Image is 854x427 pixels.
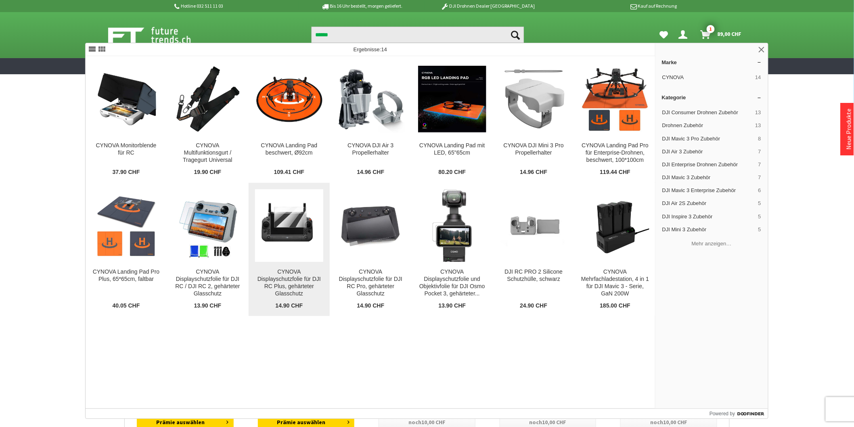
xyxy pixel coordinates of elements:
div: CYNOVA Landing Pad Pro für Enterprise-Drohnen, beschwert, 100*100cm [581,142,649,164]
span: 6 [758,187,761,194]
img: CYNOVA Landing Pad beschwert, Ø92cm [255,65,323,134]
a: CYNOVA Displayschutzfolie für DJI RC / DJI RC 2, gehärteter Glasschutz CYNOVA Displayschutzfolie ... [167,183,248,316]
span: 10,00 CHF [421,419,446,426]
span: 19.90 CHF [194,169,222,176]
span: 80.20 CHF [439,169,466,176]
a: CYNOVA Multifunktionsgurt / Tragegurt Universal CYNOVA Multifunktionsgurt / Tragegurt Universal 1... [167,57,248,182]
div: CYNOVA Landing Pad beschwert, Ø92cm [255,142,323,157]
p: Hotline 032 511 11 03 [173,1,299,11]
span: 14.96 CHF [357,169,385,176]
a: CYNOVA Landing Pad beschwert, Ø92cm CYNOVA Landing Pad beschwert, Ø92cm 109.41 CHF [249,57,330,182]
img: CYNOVA Landing Pad Pro Plus, 65*65cm, faltbar [92,191,160,260]
span: 119.44 CHF [600,169,630,176]
a: Dein Konto [676,27,694,43]
span: 1 [707,25,715,33]
img: CYNOVA Monitorblende für RC [92,65,160,134]
a: CYNOVA Displayschutzfolie für DJI RC Pro, gehärteter Glasschutz CYNOVA Displayschutzfolie für DJI... [330,183,411,316]
div: CYNOVA Displayschutzfolie und Objektivfolie für DJI Osmo Pocket 3, gehärteter... [418,268,486,297]
span: 7 [758,174,761,181]
img: CYNOVA Mehrfachladestation, 4 in 1 für DJI Mavic 3 - Serie, GaN 200W [581,191,649,260]
span: 37.90 CHF [113,169,140,176]
span: Powered by [710,410,735,417]
button: Suchen [507,27,524,43]
span: DJI Enterprise Drohnen Zubehör [662,161,755,168]
span: 13 [755,122,761,129]
div: CYNOVA DJI Air 3 Propellerhalter [337,142,405,157]
span: 185.00 CHF [600,302,630,310]
div: CYNOVA DJI Mini 3 Pro Propellerhalter [500,142,568,157]
span: 14.90 CHF [357,302,385,310]
a: CYNOVA Displayschutzfolie für DJI RC Plus, gehärteter Glasschutz CYNOVA Displayschutzfolie für DJ... [249,183,330,316]
a: CYNOVA DJI Mini 3 Pro Propellerhalter CYNOVA DJI Mini 3 Pro Propellerhalter 14.96 CHF [493,57,574,182]
span: 13.90 CHF [194,302,222,310]
img: CYNOVA Multifunktionsgurt / Tragegurt Universal [174,65,242,134]
p: DJI Drohnen Dealer [GEOGRAPHIC_DATA] [425,1,551,11]
div: CYNOVA Displayschutzfolie für DJI RC Pro, gehärteter Glasschutz [337,268,405,297]
span: 14 [381,46,387,52]
span: 13 [755,109,761,116]
img: DJI RC PRO 2 Silicone Schutzhülle, schwarz [500,191,568,260]
div: CYNOVA Displayschutzfolie für DJI RC / DJI RC 2, gehärteter Glasschutz [174,268,242,297]
span: DJI Air 2S Zubehör [662,200,755,207]
a: Powered by [710,409,768,419]
span: DJI Mavic 3 Zubehör [662,174,755,181]
span: 24.90 CHF [520,302,547,310]
span: DJI Inspire 3 Zubehör [662,213,755,220]
span: 109.41 CHF [274,169,304,176]
span: 13.90 CHF [439,302,466,310]
span: 5 [758,226,761,233]
span: 14.96 CHF [520,169,547,176]
a: Warenkorb [697,27,746,43]
span: 89,00 CHF [718,27,742,40]
span: DJI Air 3 Zubehör [662,148,755,155]
span: 5 [758,213,761,220]
span: 14 [755,74,761,81]
a: CYNOVA Landing Pad mit LED, 65"65cm CYNOVA Landing Pad mit LED, 65"65cm 80.20 CHF [412,57,493,182]
span: 7 [758,161,761,168]
span: 10,00 CHF [542,419,567,426]
button: Mehr anzeigen… [659,237,765,250]
img: Shop Futuretrends - zur Startseite wechseln [108,25,209,45]
a: Marke [655,56,768,69]
a: Kategorie [655,91,768,104]
a: Neue Produkte [845,109,853,150]
span: CYNOVA [662,74,752,81]
div: CYNOVA Landing Pad mit LED, 65"65cm [418,142,486,157]
span: 40.05 CHF [113,302,140,310]
div: CYNOVA Monitorblende für RC [92,142,160,157]
span: 8 [758,135,761,142]
img: CYNOVA DJI Air 3 Propellerhalter [337,65,405,134]
img: CYNOVA Landing Pad Pro für Enterprise-Drohnen, beschwert, 100*100cm [581,65,649,134]
a: CYNOVA Mehrfachladestation, 4 in 1 für DJI Mavic 3 - Serie, GaN 200W CYNOVA Mehrfachladestation, ... [575,183,656,316]
span: DJI Mini 3 Zubehör [662,226,755,233]
p: Kauf auf Rechnung [551,1,677,11]
img: CYNOVA Displayschutzfolie für DJI RC / DJI RC 2, gehärteter Glasschutz [174,191,242,260]
a: Meine Favoriten [656,27,672,43]
span: 5 [758,200,761,207]
a: CYNOVA Monitorblende für RC CYNOVA Monitorblende für RC 37.90 CHF [86,57,167,182]
span: 14.90 CHF [276,302,303,310]
span: DJI Consumer Drohnen Zubehör [662,109,752,116]
span: 10,00 CHF [663,419,687,426]
span: DJI Mavic 3 Enterprise Zubehör [662,187,755,194]
span: DJI Mavic 3 Pro Zubehör [662,135,755,142]
p: Bis 16 Uhr bestellt, morgen geliefert. [299,1,425,11]
img: CYNOVA Landing Pad mit LED, 65"65cm [418,66,486,132]
div: DJI RC PRO 2 Silicone Schutzhülle, schwarz [500,268,568,283]
div: CYNOVA Displayschutzfolie für DJI RC Plus, gehärteter Glasschutz [255,268,323,297]
a: CYNOVA Landing Pad Pro für Enterprise-Drohnen, beschwert, 100*100cm CYNOVA Landing Pad Pro für En... [575,57,656,182]
a: CYNOVA Displayschutzfolie und Objektivfolie für DJI Osmo Pocket 3, gehärteter... CYNOVA Displaysc... [412,183,493,316]
div: CYNOVA Landing Pad Pro Plus, 65*65cm, faltbar [92,268,160,283]
input: Produkt, Marke, Kategorie, EAN, Artikelnummer… [312,27,524,43]
img: CYNOVA Displayschutzfolie und Objektivfolie für DJI Osmo Pocket 3, gehärteter... [433,189,471,262]
div: CYNOVA Mehrfachladestation, 4 in 1 für DJI Mavic 3 - Serie, GaN 200W [581,268,649,297]
span: Drohnen Zubehör [662,122,752,129]
span: 7 [758,148,761,155]
a: CYNOVA Landing Pad Pro Plus, 65*65cm, faltbar CYNOVA Landing Pad Pro Plus, 65*65cm, faltbar 40.05... [86,183,167,316]
a: DJI RC PRO 2 Silicone Schutzhülle, schwarz DJI RC PRO 2 Silicone Schutzhülle, schwarz 24.90 CHF [493,183,574,316]
div: CYNOVA Multifunktionsgurt / Tragegurt Universal [174,142,242,164]
img: CYNOVA Displayschutzfolie für DJI RC Plus, gehärteter Glasschutz [255,191,323,260]
img: CYNOVA Displayschutzfolie für DJI RC Pro, gehärteter Glasschutz [337,200,405,251]
img: CYNOVA DJI Mini 3 Pro Propellerhalter [500,65,568,134]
